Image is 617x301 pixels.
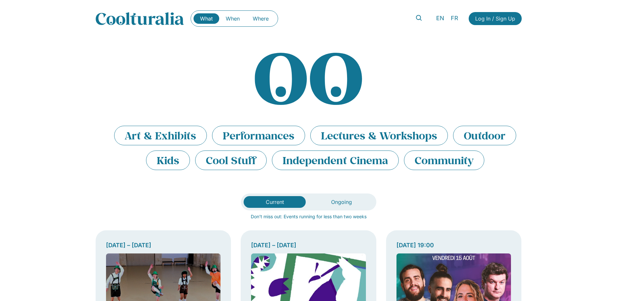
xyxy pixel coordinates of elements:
li: Art & Exhibits [114,126,207,145]
div: [DATE] 19:00 [396,241,511,250]
a: What [194,13,219,24]
div: [DATE] – [DATE] [106,241,221,250]
li: Cool Stuff [195,150,267,170]
a: Where [246,13,275,24]
li: Community [404,150,484,170]
li: Performances [212,126,305,145]
p: Don’t miss out: Events running for less than two weeks [96,213,522,220]
span: FR [451,15,458,22]
div: [DATE] – [DATE] [251,241,366,250]
nav: Menu [194,13,275,24]
span: EN [436,15,444,22]
a: EN [433,14,448,23]
li: Outdoor [453,126,516,145]
a: Log In / Sign Up [469,12,522,25]
li: Kids [146,150,190,170]
span: Current [266,199,284,205]
span: Ongoing [331,199,352,205]
span: Log In / Sign Up [475,15,515,22]
li: Independent Cinema [272,150,399,170]
a: FR [448,14,462,23]
li: Lectures & Workshops [310,126,448,145]
a: When [219,13,246,24]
